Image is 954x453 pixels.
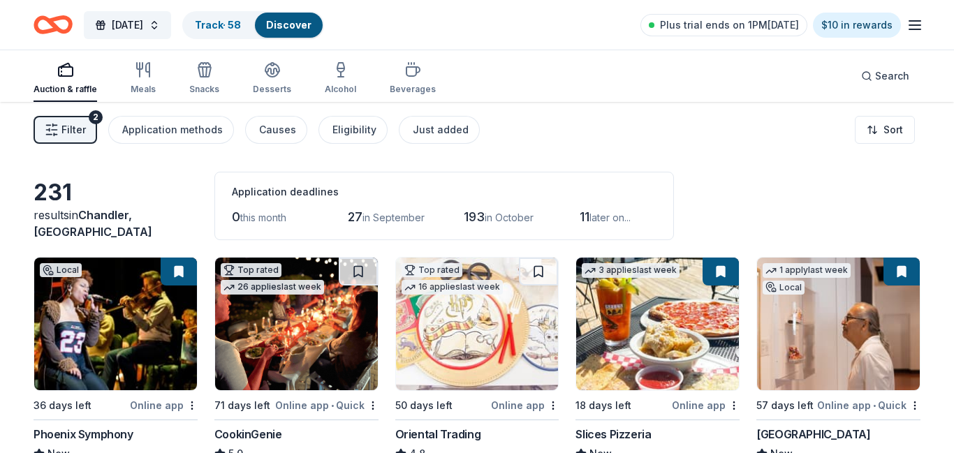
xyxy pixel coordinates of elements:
button: Application methods [108,116,234,144]
div: Online app [491,396,559,414]
span: • [331,400,334,411]
div: Slices Pizzeria [575,426,651,443]
span: Sort [883,121,903,138]
span: in October [485,211,534,223]
div: Causes [259,121,296,138]
span: 11 [580,209,589,224]
div: [GEOGRAPHIC_DATA] [756,426,870,443]
div: Alcohol [325,84,356,95]
div: Online app Quick [817,396,920,414]
button: Track· 58Discover [182,11,324,39]
img: Image for Phoenix Symphony [34,258,197,390]
span: 193 [464,209,485,224]
img: Image for Oriental Trading [396,258,559,390]
button: Auction & raffle [34,56,97,102]
button: Alcohol [325,56,356,102]
button: Snacks [189,56,219,102]
div: Online app Quick [275,396,379,414]
div: Desserts [253,84,291,95]
button: Sort [855,116,915,144]
div: 16 applies last week [402,280,503,295]
div: Snacks [189,84,219,95]
div: results [34,207,198,240]
div: Beverages [390,84,436,95]
span: 27 [348,209,362,224]
div: Online app [130,396,198,414]
span: later on... [589,211,631,223]
div: Local [40,263,82,277]
div: Just added [413,121,469,138]
div: Top rated [221,263,281,277]
img: Image for Slices Pizzeria [576,258,739,390]
span: this month [240,211,286,223]
div: Top rated [402,263,462,277]
button: Desserts [253,56,291,102]
span: [DATE] [112,17,143,34]
a: $10 in rewards [813,13,901,38]
div: Application deadlines [232,184,656,200]
div: Auction & raffle [34,84,97,95]
div: CookinGenie [214,426,282,443]
span: in [34,208,152,239]
span: • [873,400,876,411]
button: Search [850,62,920,90]
span: 0 [232,209,240,224]
button: Causes [245,116,307,144]
button: Filter2 [34,116,97,144]
div: 3 applies last week [582,263,680,278]
span: in September [362,211,425,223]
span: Chandler, [GEOGRAPHIC_DATA] [34,208,152,239]
button: Just added [399,116,480,144]
a: Track· 58 [195,19,241,31]
div: Oriental Trading [395,426,481,443]
button: Beverages [390,56,436,102]
div: 18 days left [575,397,631,414]
button: Eligibility [318,116,388,144]
span: Filter [61,121,86,138]
div: 36 days left [34,397,91,414]
div: 1 apply last week [763,263,851,278]
div: Meals [131,84,156,95]
a: Home [34,8,73,41]
div: 26 applies last week [221,280,324,295]
div: Local [763,281,805,295]
img: Image for Heard Museum [757,258,920,390]
button: Meals [131,56,156,102]
div: Eligibility [332,121,376,138]
div: 50 days left [395,397,453,414]
a: Discover [266,19,311,31]
div: Online app [672,396,740,414]
div: 231 [34,179,198,207]
div: 2 [89,110,103,124]
button: [DATE] [84,11,171,39]
span: Plus trial ends on 1PM[DATE] [660,17,799,34]
div: Application methods [122,121,223,138]
div: Phoenix Symphony [34,426,133,443]
a: Plus trial ends on 1PM[DATE] [640,14,807,36]
img: Image for CookinGenie [215,258,378,390]
div: 71 days left [214,397,270,414]
div: 57 days left [756,397,814,414]
span: Search [875,68,909,84]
